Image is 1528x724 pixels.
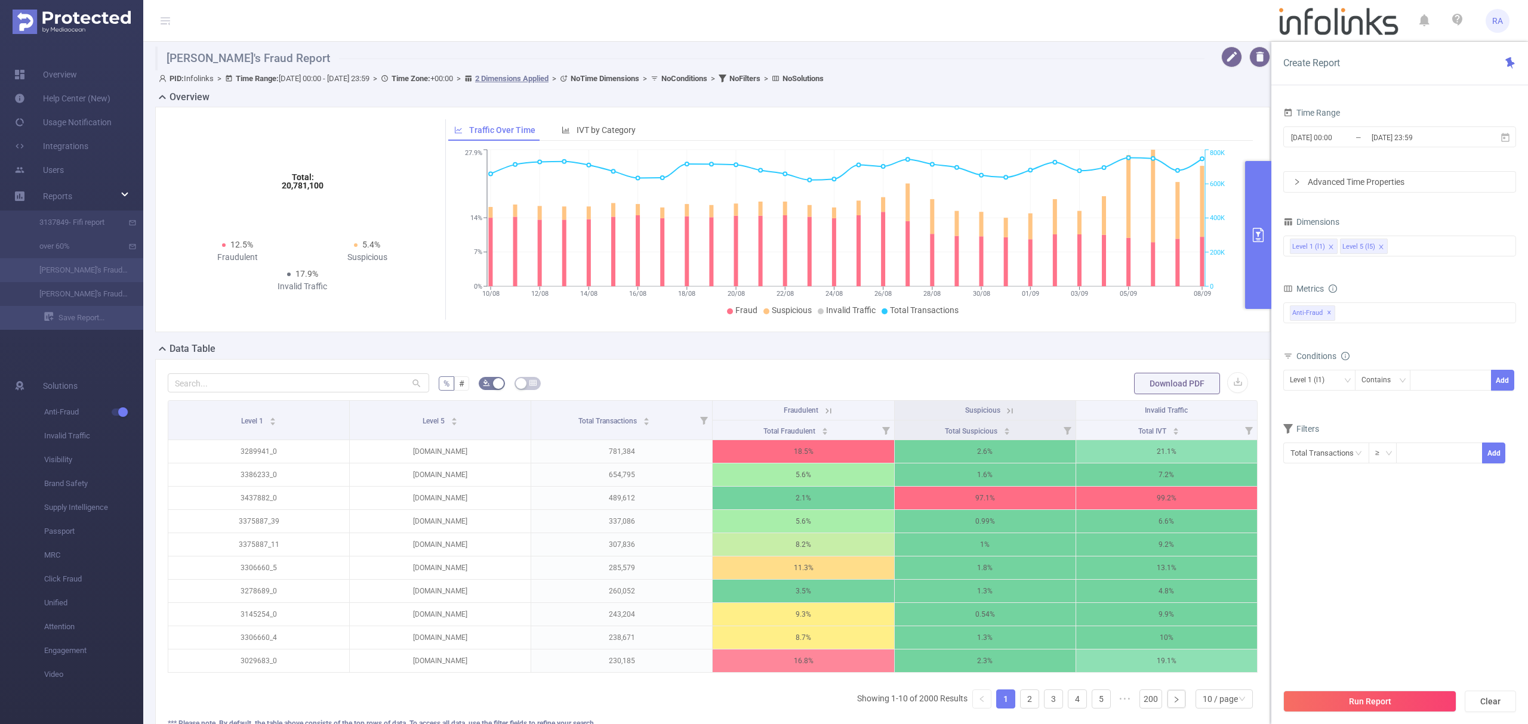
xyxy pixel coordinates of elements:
i: icon: line-chart [454,126,463,134]
i: icon: caret-up [451,416,458,419]
span: > [639,74,651,83]
tspan: 0% [474,283,482,290]
i: icon: caret-down [643,420,650,424]
tspan: 18/08 [678,290,695,298]
img: Protected Media [13,10,131,34]
p: [DOMAIN_NAME] [350,463,531,486]
p: 7.2% [1076,463,1257,486]
p: 3289941_0 [168,440,349,463]
p: 9.9% [1076,603,1257,626]
p: 307,836 [531,533,712,556]
span: Total Transactions [890,305,959,315]
li: 3 [1044,689,1063,708]
span: > [453,74,464,83]
li: Showing 1-10 of 2000 Results [857,689,968,708]
div: 10 / page [1203,690,1238,708]
div: Sort [1003,426,1011,433]
i: icon: caret-up [643,416,650,419]
span: > [760,74,772,83]
li: Next Page [1167,689,1186,708]
b: PID: [170,74,184,83]
i: icon: caret-down [1173,430,1179,434]
a: 4 [1068,690,1086,708]
tspan: 26/08 [874,290,892,298]
div: Invalid Traffic [238,280,368,293]
i: Filter menu [695,401,712,440]
a: [PERSON_NAME]'s Fraud Report with Host (site) [24,282,129,306]
p: 3278689_0 [168,580,349,602]
a: over 60% [24,234,129,258]
span: Fraud [735,305,757,315]
span: ✕ [1327,306,1332,320]
div: Level 1 (l1) [1292,239,1325,255]
span: Conditions [1296,351,1350,361]
span: IVT by Category [577,125,636,135]
span: Filters [1283,424,1319,434]
p: 16.8% [713,649,894,672]
tspan: 12/08 [531,290,548,298]
span: Solutions [43,374,78,398]
tspan: 20/08 [727,290,744,298]
b: No Conditions [661,74,707,83]
i: icon: bar-chart [562,126,570,134]
tspan: 400K [1210,215,1225,222]
i: icon: right [1293,178,1301,185]
i: icon: right [1173,696,1180,703]
p: 3375887_11 [168,533,349,556]
p: 238,671 [531,626,712,649]
i: icon: info-circle [1341,352,1350,360]
span: Video [44,663,143,686]
span: Fraudulent [784,406,818,414]
div: Level 1 (l1) [1290,370,1333,390]
p: [DOMAIN_NAME] [350,556,531,579]
p: 489,612 [531,487,712,509]
p: 18.5% [713,440,894,463]
input: End date [1370,129,1467,146]
span: Anti-Fraud [1290,305,1335,321]
p: 9.2% [1076,533,1257,556]
p: 2.1% [713,487,894,509]
i: icon: user [159,75,170,82]
tspan: 24/08 [825,290,842,298]
span: RA [1492,9,1503,33]
tspan: 30/08 [972,290,990,298]
i: icon: caret-down [451,420,458,424]
i: icon: down [1385,450,1393,458]
i: icon: info-circle [1329,284,1337,293]
p: 10% [1076,626,1257,649]
tspan: 28/08 [923,290,941,298]
p: 2.6% [895,440,1076,463]
p: 3145254_0 [168,603,349,626]
tspan: Total: [291,172,313,182]
i: icon: down [1344,377,1351,385]
a: 3137849- Fifi report [24,211,129,234]
p: 5.6% [713,463,894,486]
tspan: 600K [1210,180,1225,188]
p: 6.6% [1076,510,1257,533]
p: 3437882_0 [168,487,349,509]
b: No Solutions [783,74,824,83]
span: Invalid Traffic [826,305,876,315]
p: 5.6% [713,510,894,533]
i: icon: table [529,379,537,386]
b: No Time Dimensions [571,74,639,83]
span: ••• [1116,689,1135,708]
p: 99.2% [1076,487,1257,509]
div: Contains [1361,370,1399,390]
span: Total IVT [1138,427,1168,435]
span: # [459,379,464,388]
a: Reports [43,184,72,208]
span: Create Report [1283,57,1340,69]
p: 3029683_0 [168,649,349,672]
tspan: 800K [1210,150,1225,157]
p: 1.3% [895,580,1076,602]
tspan: 14% [470,214,482,222]
p: 337,086 [531,510,712,533]
span: Level 1 [241,417,265,425]
p: 2.3% [895,649,1076,672]
i: icon: down [1399,377,1406,385]
p: 1% [895,533,1076,556]
p: 0.99% [895,510,1076,533]
p: 97.1% [895,487,1076,509]
p: 13.1% [1076,556,1257,579]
